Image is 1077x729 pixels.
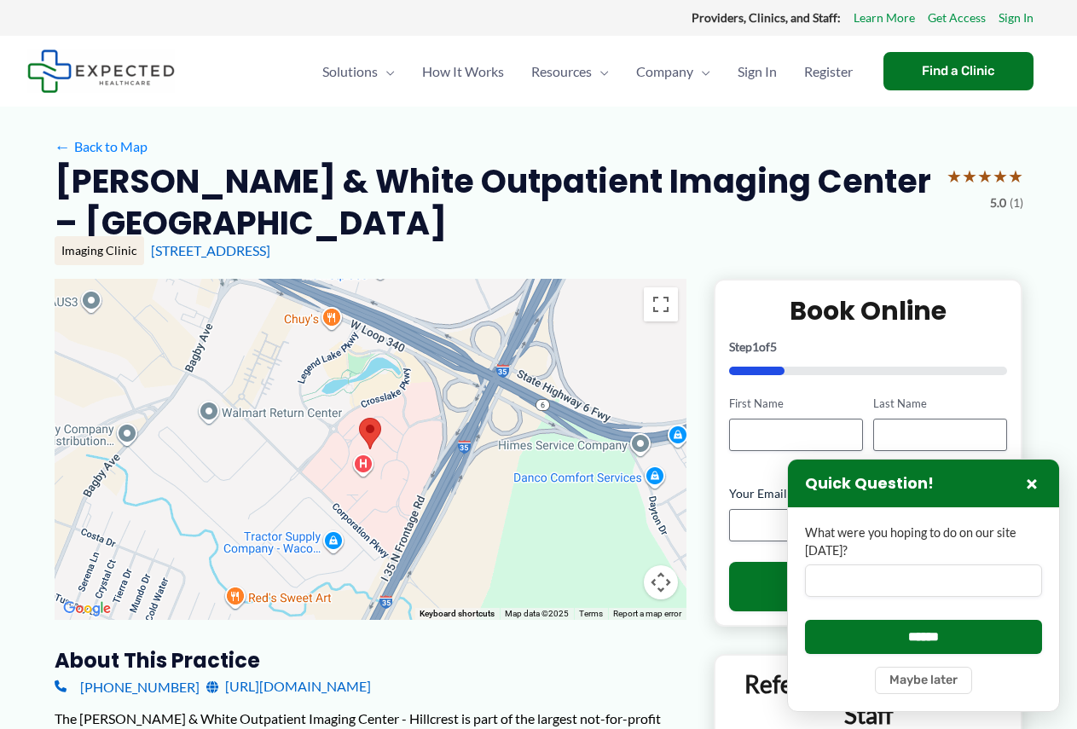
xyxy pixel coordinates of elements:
[622,42,724,101] a: CompanyMenu Toggle
[1008,160,1023,192] span: ★
[59,598,115,620] img: Google
[805,524,1042,559] label: What were you hoping to do on our site [DATE]?
[875,667,972,694] button: Maybe later
[55,134,148,159] a: ←Back to Map
[977,160,993,192] span: ★
[422,42,504,101] span: How It Works
[1022,473,1042,494] button: Close
[55,138,71,154] span: ←
[873,396,1007,412] label: Last Name
[309,42,866,101] nav: Primary Site Navigation
[693,42,710,101] span: Menu Toggle
[55,160,933,245] h2: [PERSON_NAME] & White Outpatient Imaging Center – [GEOGRAPHIC_DATA]
[692,10,841,25] strong: Providers, Clinics, and Staff:
[378,42,395,101] span: Menu Toggle
[27,49,175,93] img: Expected Healthcare Logo - side, dark font, small
[999,7,1034,29] a: Sign In
[854,7,915,29] a: Learn More
[990,192,1006,214] span: 5.0
[55,647,686,674] h3: About this practice
[993,160,1008,192] span: ★
[729,485,1008,502] label: Your Email Address
[592,42,609,101] span: Menu Toggle
[579,609,603,618] a: Terms (opens in new tab)
[1010,192,1023,214] span: (1)
[55,674,200,699] a: [PHONE_NUMBER]
[790,42,866,101] a: Register
[644,287,678,321] button: Toggle fullscreen view
[636,42,693,101] span: Company
[518,42,622,101] a: ResourcesMenu Toggle
[55,236,144,265] div: Imaging Clinic
[962,160,977,192] span: ★
[505,609,569,618] span: Map data ©2025
[151,242,270,258] a: [STREET_ADDRESS]
[947,160,962,192] span: ★
[752,339,759,354] span: 1
[729,396,863,412] label: First Name
[770,339,777,354] span: 5
[206,674,371,699] a: [URL][DOMAIN_NAME]
[805,474,934,494] h3: Quick Question!
[804,42,853,101] span: Register
[738,42,777,101] span: Sign In
[322,42,378,101] span: Solutions
[928,7,986,29] a: Get Access
[729,341,1008,353] p: Step of
[59,598,115,620] a: Open this area in Google Maps (opens a new window)
[644,565,678,599] button: Map camera controls
[883,52,1034,90] a: Find a Clinic
[531,42,592,101] span: Resources
[420,608,495,620] button: Keyboard shortcuts
[613,609,681,618] a: Report a map error
[408,42,518,101] a: How It Works
[729,294,1008,327] h2: Book Online
[724,42,790,101] a: Sign In
[309,42,408,101] a: SolutionsMenu Toggle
